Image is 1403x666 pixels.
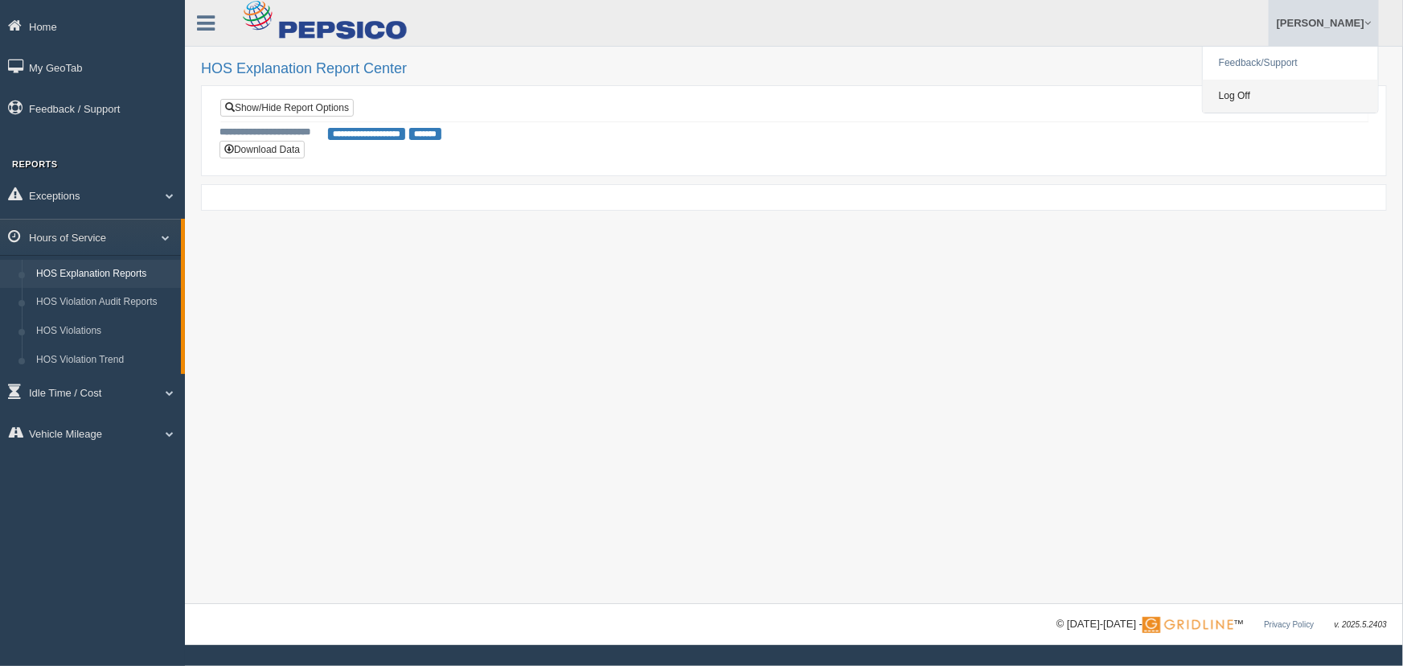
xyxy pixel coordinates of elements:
[29,260,181,289] a: HOS Explanation Reports
[220,99,354,117] a: Show/Hide Report Options
[29,317,181,346] a: HOS Violations
[1203,80,1378,113] a: Log Off
[1203,47,1378,80] a: Feedback/Support
[201,61,1387,77] h2: HOS Explanation Report Center
[29,288,181,317] a: HOS Violation Audit Reports
[1335,620,1387,629] span: v. 2025.5.2403
[1143,617,1233,633] img: Gridline
[1056,616,1387,633] div: © [DATE]-[DATE] - ™
[219,141,305,158] button: Download Data
[1264,620,1314,629] a: Privacy Policy
[29,346,181,375] a: HOS Violation Trend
